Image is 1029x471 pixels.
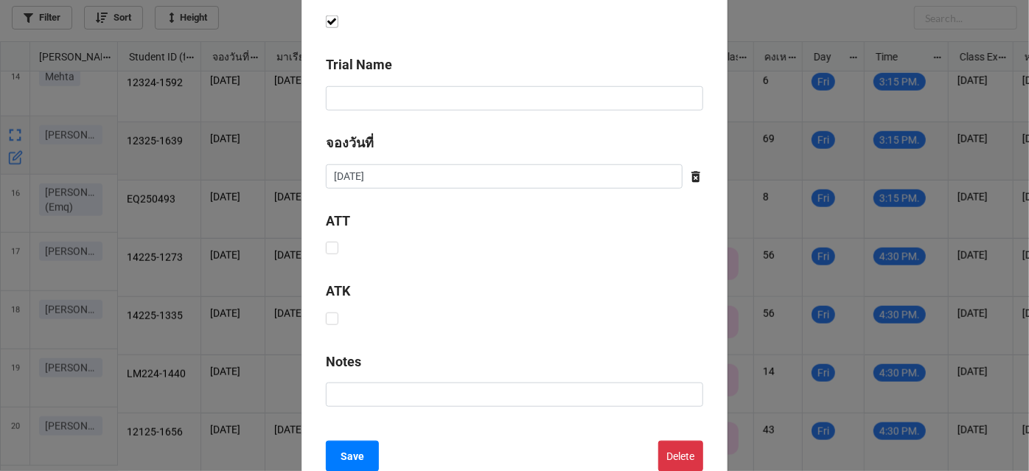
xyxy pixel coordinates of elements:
[341,449,364,464] b: Save
[326,164,683,189] input: Date
[326,55,392,75] label: Trial Name
[326,281,350,301] label: ATK
[326,133,374,153] label: จองวันที่
[326,211,350,231] label: ATT
[326,352,361,372] label: Notes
